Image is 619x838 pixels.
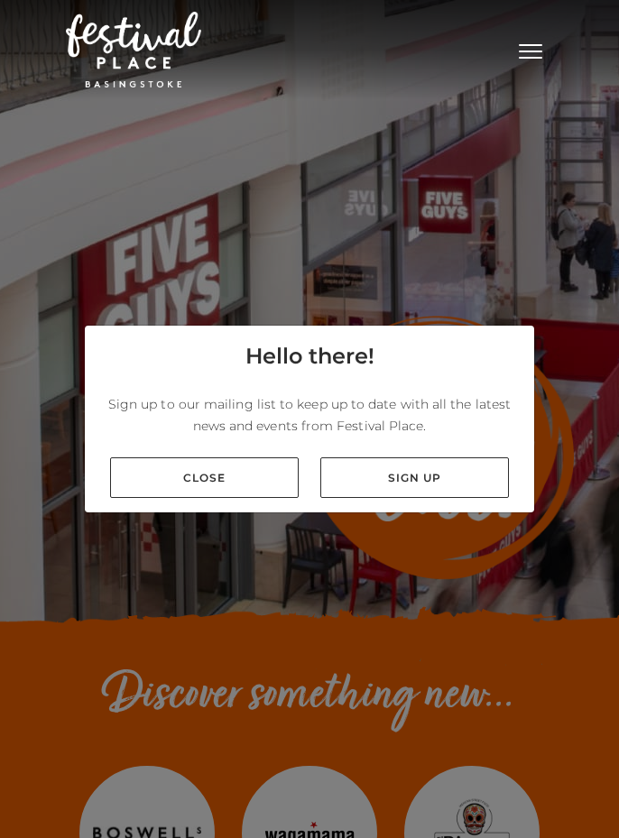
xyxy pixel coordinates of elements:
img: Festival Place Logo [66,12,201,87]
p: Sign up to our mailing list to keep up to date with all the latest news and events from Festival ... [99,393,520,437]
h4: Hello there! [245,340,374,373]
a: Sign up [320,457,509,498]
button: Toggle navigation [508,36,553,62]
a: Close [110,457,299,498]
